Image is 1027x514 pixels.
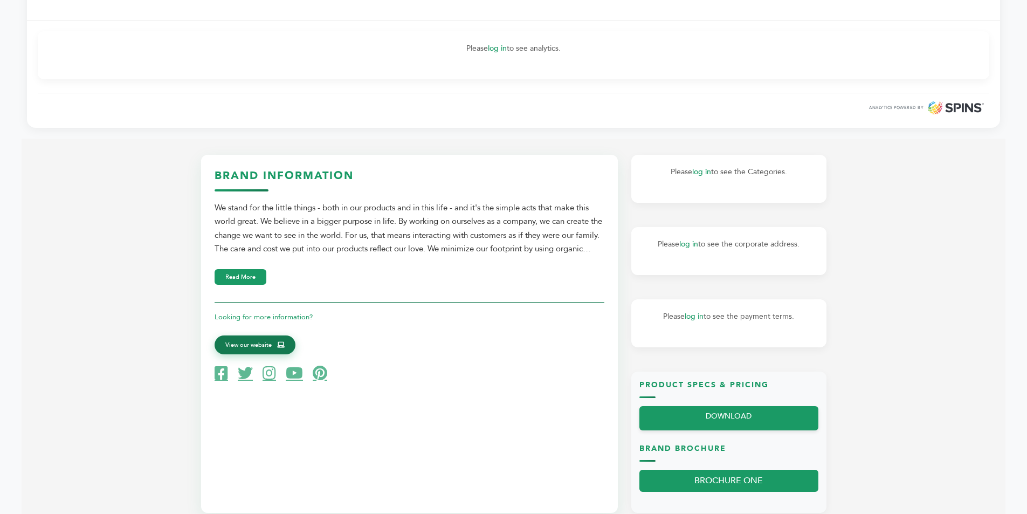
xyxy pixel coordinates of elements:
[225,340,272,350] span: View our website
[642,166,816,179] p: Please to see the Categories.
[215,335,295,355] a: View our website
[642,310,816,323] p: Please to see the payment terms.
[639,406,818,430] a: DOWNLOAD
[685,311,704,321] a: log in
[215,201,604,256] div: We stand for the little things - both in our products and in this life - and it's the simple acts...
[928,101,984,114] img: SPINS
[639,470,818,492] a: BROCHURE ONE
[642,238,816,251] p: Please to see the corporate address.
[692,167,711,177] a: log in
[215,168,604,191] h3: Brand Information
[215,311,604,324] p: Looking for more information?
[488,43,507,53] a: log in
[639,380,818,399] h3: Product Specs & Pricing
[869,105,923,111] span: ANALYTICS POWERED BY
[215,269,266,285] button: Read More
[679,239,698,249] a: log in
[49,42,978,55] p: Please to see analytics.
[639,443,818,462] h3: Brand Brochure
